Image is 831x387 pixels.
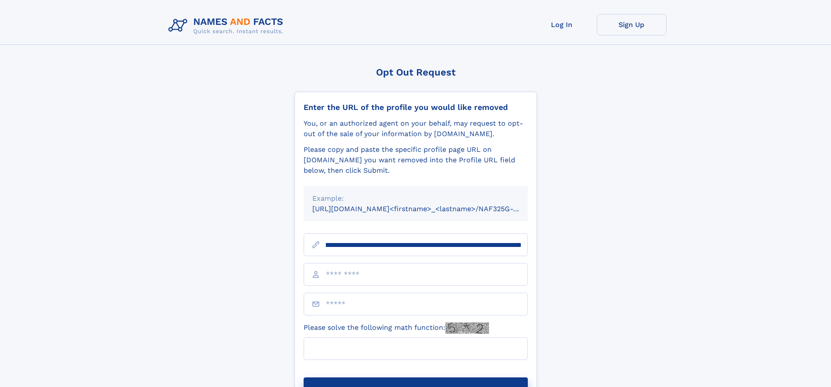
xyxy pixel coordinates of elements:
[304,322,489,334] label: Please solve the following math function:
[312,193,519,204] div: Example:
[312,205,544,213] small: [URL][DOMAIN_NAME]<firstname>_<lastname>/NAF325G-xxxxxxxx
[304,118,528,139] div: You, or an authorized agent on your behalf, may request to opt-out of the sale of your informatio...
[597,14,667,35] a: Sign Up
[304,103,528,112] div: Enter the URL of the profile you would like removed
[304,144,528,176] div: Please copy and paste the specific profile page URL on [DOMAIN_NAME] you want removed into the Pr...
[165,14,291,38] img: Logo Names and Facts
[294,67,537,78] div: Opt Out Request
[527,14,597,35] a: Log In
